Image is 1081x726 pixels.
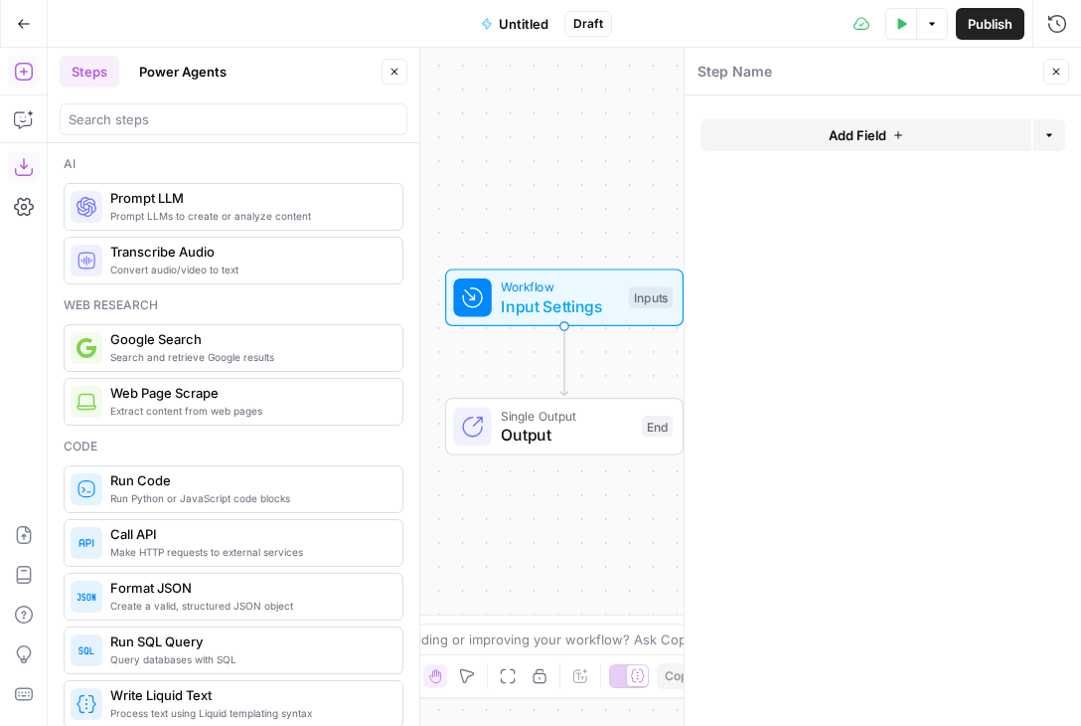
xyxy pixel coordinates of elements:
span: Single Output [501,406,632,425]
span: Write Liquid Text [110,685,386,705]
span: Copy [665,667,695,685]
g: Edge from start to end [560,326,567,396]
span: Query databases with SQL [110,651,386,667]
span: Transcribe Audio [110,242,386,262]
div: Ai [64,155,403,173]
button: Add Field [700,119,1031,151]
span: Format JSON [110,578,386,598]
span: Add Field [829,125,886,145]
span: Workflow [501,277,619,296]
div: End [642,416,673,438]
span: Draft [573,15,603,33]
input: Search steps [69,109,398,129]
button: Power Agents [127,56,238,88]
button: Publish [956,8,1024,40]
span: Make HTTP requests to external services [110,544,386,560]
div: Single OutputOutputEnd [380,398,749,455]
span: Search and retrieve Google results [110,349,386,365]
span: Run Python or JavaScript code blocks [110,490,386,506]
span: Prompt LLM [110,188,386,208]
div: Code [64,438,403,455]
span: Run Code [110,470,386,490]
span: Run SQL Query [110,632,386,651]
span: Prompt LLMs to create or analyze content [110,208,386,224]
span: Convert audio/video to text [110,262,386,277]
span: Output [501,423,632,447]
span: Untitled [499,14,548,34]
span: Extract content from web pages [110,403,386,419]
span: Process text using Liquid templating syntax [110,705,386,721]
span: Call API [110,524,386,544]
span: Publish [968,14,1012,34]
span: Web Page Scrape [110,383,386,403]
span: Input Settings [501,294,619,318]
span: Google Search [110,329,386,349]
div: Inputs [629,286,673,308]
div: Web research [64,296,403,314]
button: Untitled [469,8,560,40]
button: Steps [60,56,119,88]
span: Create a valid, structured JSON object [110,598,386,614]
button: Copy [657,663,702,689]
div: WorkflowInput SettingsInputs [380,269,749,326]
